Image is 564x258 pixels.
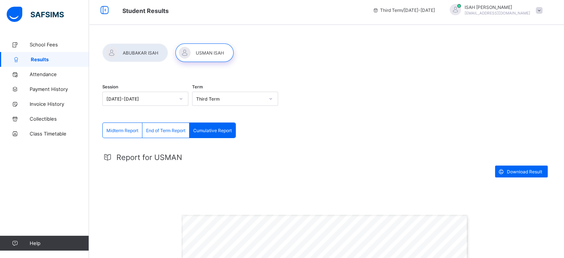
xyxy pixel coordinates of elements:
span: Report for USMAN [116,153,182,162]
span: [EMAIL_ADDRESS][DOMAIN_NAME] [465,11,530,15]
span: School Fees [30,42,89,48]
span: MOTTO: Building great minds........Nurturing good character [245,247,404,252]
div: ISAHIBRAHIM [442,4,546,16]
span: I-Scholars International Academy [245,237,389,246]
span: Session [102,84,118,89]
span: Download Result [507,169,542,174]
div: Third Term [196,96,264,102]
span: Collectibles [30,116,89,122]
span: Invoice History [30,101,89,107]
span: Class Timetable [30,131,89,137]
span: Payment History [30,86,89,92]
span: session/term information [373,7,435,13]
span: Results [31,56,89,62]
span: Student Results [122,7,169,14]
span: ISAH [PERSON_NAME] [465,4,530,10]
span: Help [30,240,89,246]
span: Cumulative Report [193,128,232,133]
span: Term [192,84,203,89]
span: Midterm Report [106,128,138,133]
img: safsims [7,7,64,22]
div: [DATE]-[DATE] [106,96,175,102]
span: End of Term Report [146,128,185,133]
span: Attendance [30,71,89,77]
